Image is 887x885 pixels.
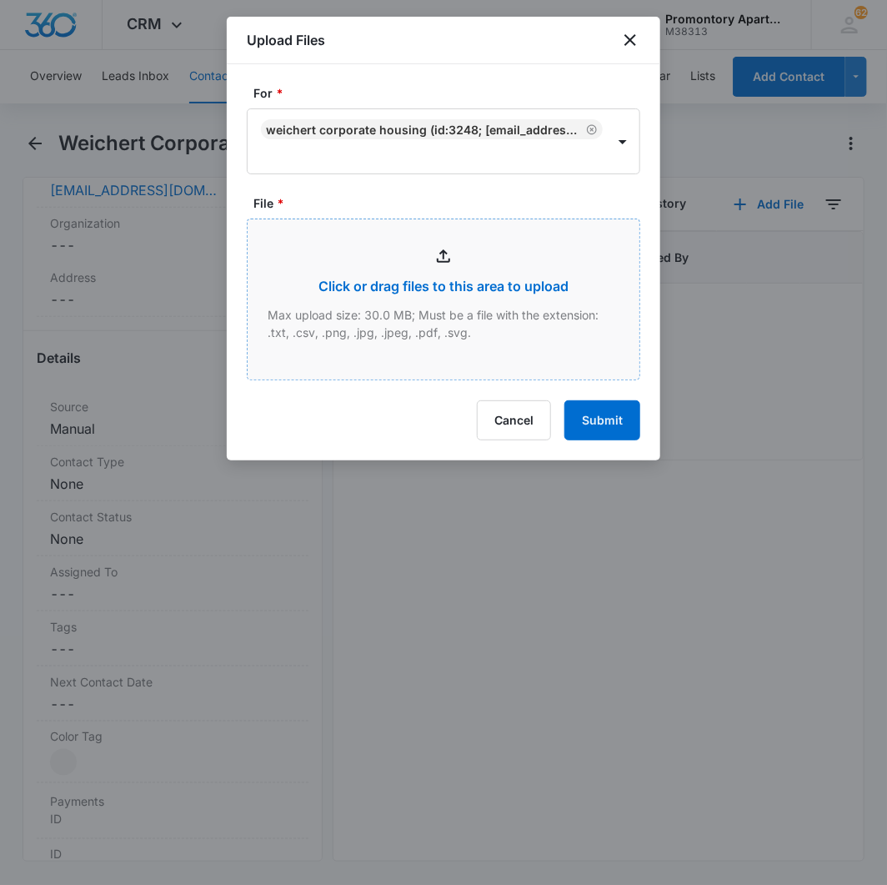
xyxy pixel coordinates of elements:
label: File [253,194,647,212]
button: close [620,30,640,50]
button: Cancel [477,400,551,440]
label: For [253,84,647,102]
div: Remove Weichert Corporate Housing (ID:3248; sourcing@weichertch.com; 9736305339) [583,123,598,135]
button: Submit [564,400,640,440]
div: Weichert Corporate Housing (ID:3248; [EMAIL_ADDRESS][DOMAIN_NAME]; 9736305339) [266,123,583,137]
h1: Upload Files [247,30,325,50]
